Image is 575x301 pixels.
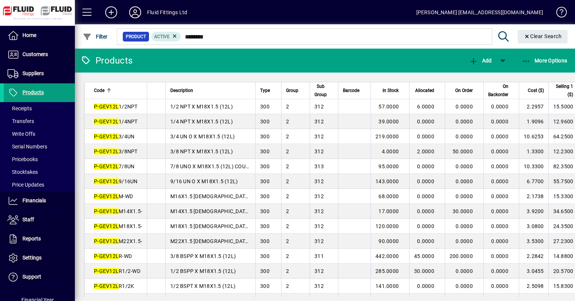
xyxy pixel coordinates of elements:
[314,178,324,184] span: 312
[22,236,41,242] span: Reports
[4,268,75,286] a: Support
[491,283,508,289] span: 0.0000
[519,234,548,249] td: 3.5300
[343,86,359,95] span: Barcode
[519,249,548,264] td: 2.2842
[94,253,119,259] em: P-GEV12L
[378,193,399,199] span: 68.0000
[170,148,233,154] span: 3/8 NPT X M18X1.5 (12L)
[94,208,142,214] span: M14X1.5-
[416,6,543,18] div: [PERSON_NAME] [EMAIL_ADDRESS][DOMAIN_NAME]
[314,238,324,244] span: 312
[417,283,434,289] span: 0.0000
[94,163,134,169] span: 7/8UN
[286,238,289,244] span: 2
[456,283,473,289] span: 0.0000
[455,86,473,95] span: On Order
[488,82,508,99] span: On Backorder
[417,119,434,125] span: 0.0000
[520,54,569,67] button: More Options
[491,148,508,154] span: 0.0000
[378,104,399,110] span: 57.0000
[314,193,324,199] span: 312
[467,54,493,67] button: Add
[456,268,473,274] span: 0.0000
[4,211,75,229] a: Staff
[22,274,41,280] span: Support
[260,268,270,274] span: 300
[417,104,434,110] span: 6.0000
[286,104,289,110] span: 2
[170,178,238,184] span: 9/16 UN O X M18X1.5 (12L)
[456,163,473,169] span: 0.0000
[553,82,574,99] span: Selling 1 ($)
[260,133,270,139] span: 300
[260,283,270,289] span: 300
[4,153,75,166] a: Pricebooks
[375,86,405,95] div: In Stock
[417,238,434,244] span: 0.0000
[314,223,324,229] span: 312
[94,133,134,139] span: 3/4UN
[4,115,75,128] a: Transfers
[94,283,119,289] em: P-GEV12L
[80,55,133,67] div: Products
[94,133,119,139] em: P-GEV12L
[417,208,434,214] span: 0.0000
[519,144,548,159] td: 1.3300
[528,86,544,95] span: Cost ($)
[170,86,251,95] div: Description
[382,148,399,154] span: 4.0000
[22,255,42,261] span: Settings
[170,119,233,125] span: 1/4 NPT X M18X1.5 (12L)
[22,216,34,222] span: Staff
[519,99,548,114] td: 2.2957
[286,268,289,274] span: 2
[99,6,123,19] button: Add
[260,163,270,169] span: 300
[170,208,305,214] span: M14X1.5 [DEMOGRAPHIC_DATA] STUD X M18X1.5(12L)
[491,208,508,214] span: 0.0000
[147,6,187,18] div: Fluid Fittings Ltd
[456,178,473,184] span: 0.0000
[4,102,75,115] a: Receipts
[4,64,75,83] a: Suppliers
[456,223,473,229] span: 0.0000
[22,70,44,76] span: Suppliers
[286,86,298,95] span: Group
[314,148,324,154] span: 312
[286,178,289,184] span: 2
[375,283,399,289] span: 141.0000
[7,118,34,124] span: Transfers
[286,133,289,139] span: 2
[7,131,35,137] span: Write Offs
[260,86,270,95] span: Type
[519,159,548,174] td: 10.3300
[417,223,434,229] span: 0.0000
[456,119,473,125] span: 0.0000
[314,163,324,169] span: 313
[260,178,270,184] span: 300
[260,193,270,199] span: 300
[414,268,434,274] span: 30.0000
[170,268,236,274] span: 1/2 BSPP X M18X1.5 (12L)
[4,191,75,210] a: Financials
[4,178,75,191] a: Price Updates
[417,193,434,199] span: 0.0000
[286,253,289,259] span: 2
[94,238,142,244] span: M22X1.5-
[286,283,289,289] span: 2
[456,104,473,110] span: 0.0000
[314,208,324,214] span: 312
[4,140,75,153] a: Serial Numbers
[375,268,399,274] span: 285.0000
[94,193,133,199] span: M-WD
[375,133,399,139] span: 219.0000
[491,163,508,169] span: 0.0000
[170,253,236,259] span: 3/8 BSPP X M18X1.5 (12L)
[456,238,473,244] span: 0.0000
[22,89,44,95] span: Products
[491,238,508,244] span: 0.0000
[519,174,548,189] td: 6.7700
[518,30,568,43] button: Clear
